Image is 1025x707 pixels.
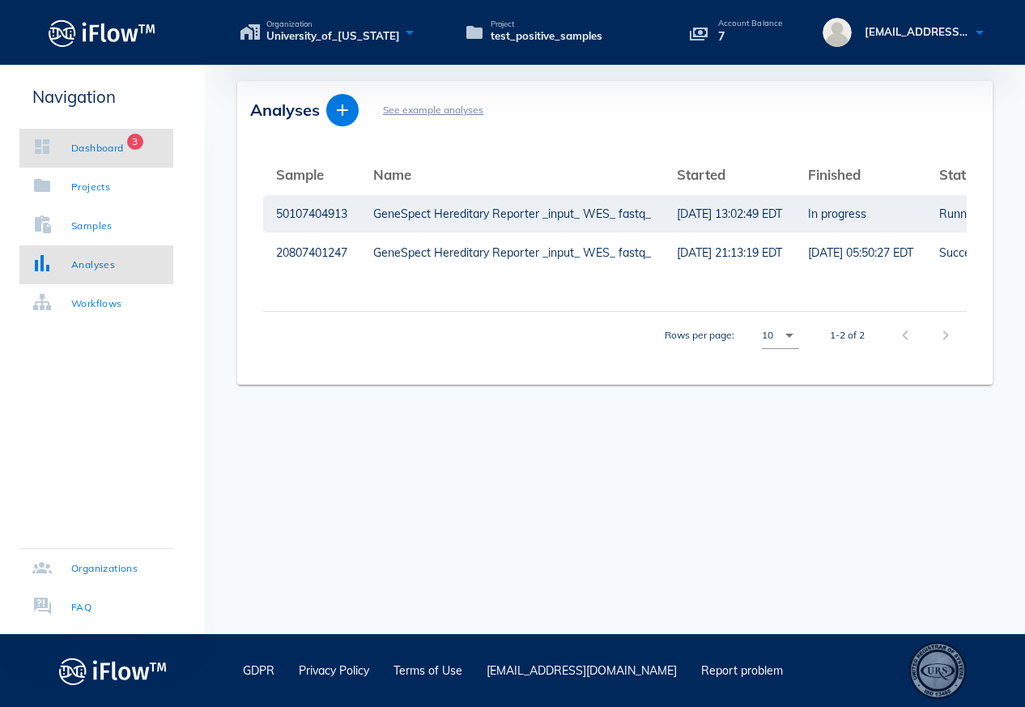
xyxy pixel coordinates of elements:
[677,195,782,232] a: [DATE] 13:02:49 EDT
[71,179,110,195] div: Projects
[19,84,173,109] p: Navigation
[250,100,320,120] span: Analyses
[373,195,651,232] a: GeneSpect Hereditary Reporter _input_ WES_ fastq_
[939,234,997,271] a: Succeeded
[677,234,782,271] a: [DATE] 21:13:19 EDT
[299,663,369,678] a: Privacy Policy
[243,663,274,678] a: GDPR
[276,195,347,232] a: 50107404913
[71,296,122,312] div: Workflows
[823,18,852,47] img: avatar.16069ca8.svg
[808,234,913,271] a: [DATE] 05:50:27 EDT
[665,312,799,359] div: Rows per page:
[701,663,783,678] a: Report problem
[939,166,980,183] span: Status
[360,155,664,194] th: Name: Not sorted. Activate to sort ascending.
[59,653,167,689] img: logo
[491,20,602,28] span: Project
[830,328,865,343] div: 1-2 of 2
[808,166,861,183] span: Finished
[383,104,483,116] a: See example analyses
[762,328,773,343] div: 10
[762,322,799,348] div: 10Rows per page:
[266,28,400,45] span: University_of_[US_STATE]
[71,140,124,156] div: Dashboard
[808,195,913,232] a: In progress
[373,234,651,271] a: GeneSpect Hereditary Reporter _input_ WES_ fastq_
[926,155,1010,194] th: Status: Not sorted. Activate to sort ascending.
[276,234,347,271] a: 20807401247
[718,28,783,45] p: 7
[263,155,360,194] th: Sample: Not sorted. Activate to sort ascending.
[127,134,143,150] span: Badge
[909,642,966,699] div: ISO 13485 – Quality Management System
[266,20,400,28] span: Organization
[491,28,602,45] span: test_positive_samples
[373,166,411,183] span: Name
[795,155,926,194] th: Finished: Not sorted. Activate to sort ascending.
[939,195,997,232] a: Running
[944,626,1006,688] iframe: Drift Widget Chat Controller
[71,257,115,273] div: Analyses
[71,599,91,615] div: FAQ
[276,166,324,183] span: Sample
[71,560,138,577] div: Organizations
[487,663,677,678] a: [EMAIL_ADDRESS][DOMAIN_NAME]
[677,166,725,183] span: Started
[393,663,462,678] a: Terms of Use
[780,326,799,345] i: arrow_drop_down
[664,155,795,194] th: Started: Not sorted. Activate to sort ascending.
[718,19,783,28] p: Account Balance
[71,218,113,234] div: Samples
